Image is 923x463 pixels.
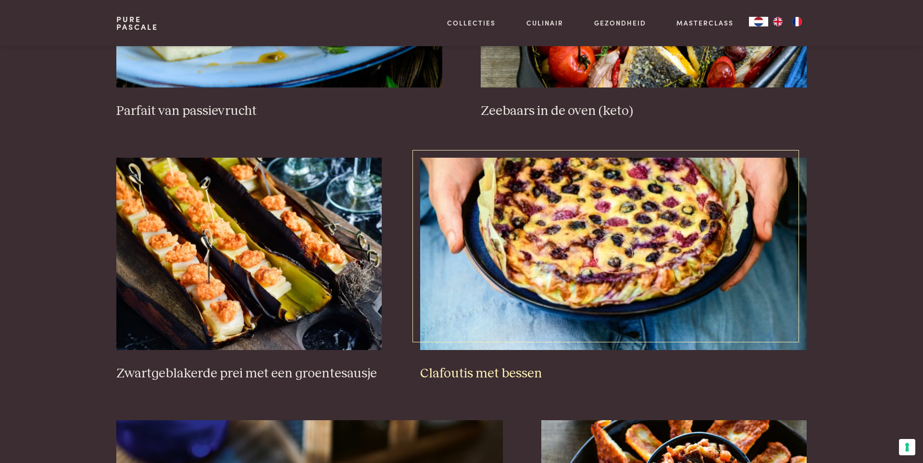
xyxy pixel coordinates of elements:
img: Clafoutis met bessen [420,158,807,350]
img: Zwartgeblakerde prei met een groentesausje [116,158,382,350]
a: Masterclass [676,18,734,28]
button: Uw voorkeuren voor toestemming voor trackingtechnologieën [899,439,915,455]
a: Gezondheid [594,18,646,28]
ul: Language list [768,17,807,26]
a: Zwartgeblakerde prei met een groentesausje Zwartgeblakerde prei met een groentesausje [116,158,382,382]
a: FR [787,17,807,26]
a: NL [749,17,768,26]
div: Language [749,17,768,26]
h3: Zwartgeblakerde prei met een groentesausje [116,365,382,382]
a: PurePascale [116,15,158,31]
a: Collecties [447,18,496,28]
h3: Zeebaars in de oven (keto) [481,103,807,120]
a: Clafoutis met bessen Clafoutis met bessen [420,158,807,382]
aside: Language selected: Nederlands [749,17,807,26]
h3: Parfait van passievrucht [116,103,442,120]
a: Culinair [526,18,563,28]
a: EN [768,17,787,26]
h3: Clafoutis met bessen [420,365,807,382]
